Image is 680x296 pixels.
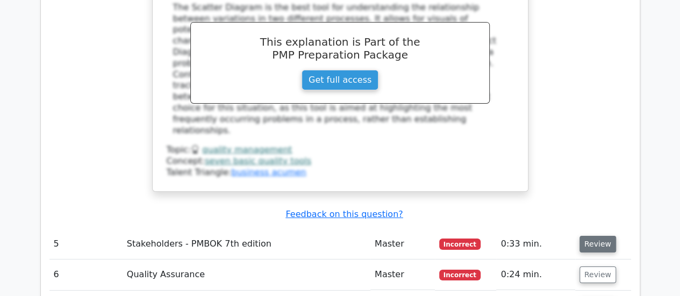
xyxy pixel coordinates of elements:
a: business acumen [231,167,306,177]
div: Talent Triangle: [167,145,514,178]
td: 6 [49,259,123,290]
a: Feedback on this question? [285,209,403,219]
td: Stakeholders - PMBOK 7th edition [123,229,370,259]
a: Get full access [302,70,378,90]
td: 5 [49,229,123,259]
div: Topic: [167,145,514,156]
div: The Scatter Diagram is the best tool for understanding the relationship between variations in two... [173,2,507,136]
span: Incorrect [439,270,481,280]
div: Concept: [167,156,514,167]
td: Master [370,259,435,290]
td: 0:33 min. [496,229,575,259]
button: Review [579,236,616,252]
td: Quality Assurance [123,259,370,290]
td: 0:24 min. [496,259,575,290]
button: Review [579,266,616,283]
td: Master [370,229,435,259]
span: Incorrect [439,239,481,249]
a: quality management [202,145,292,155]
a: seven basic quality tools [205,156,311,166]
